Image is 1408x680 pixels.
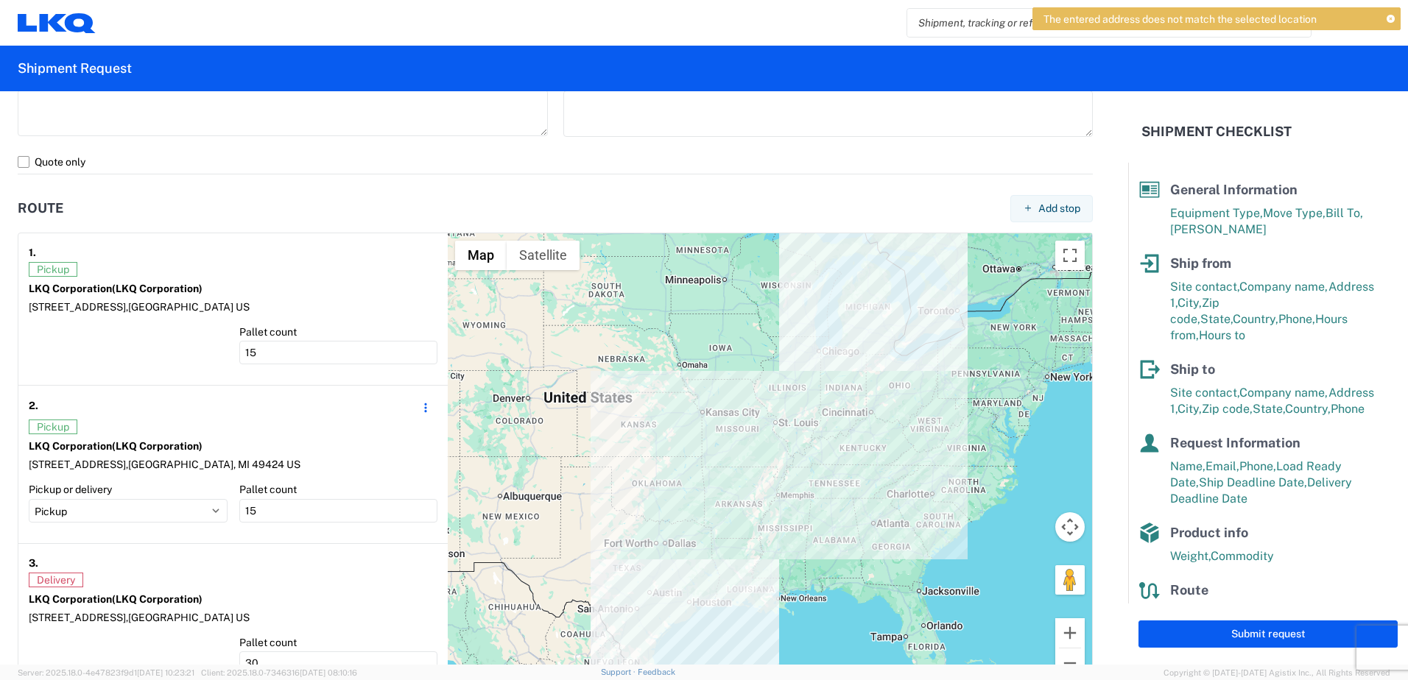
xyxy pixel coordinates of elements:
span: Phone, [1239,459,1276,473]
span: Pickup [29,262,77,277]
span: (LKQ Corporation) [112,593,203,605]
input: Shipment, tracking or reference number [907,9,1289,37]
span: The entered address does not match the selected location [1043,13,1317,26]
span: Hours to [1199,328,1245,342]
span: City, [1178,296,1202,310]
span: Pickup [29,419,77,434]
strong: 3. [29,554,38,573]
span: Ship from [1170,255,1231,271]
button: Show street map [455,241,507,270]
strong: LKQ Corporation [29,283,203,294]
strong: 2. [29,396,38,419]
span: Site contact, [1170,280,1239,294]
span: Commodity [1211,549,1274,563]
span: Email, [1205,459,1239,473]
span: Bill To, [1326,206,1363,220]
label: Quote only [18,150,1093,174]
span: [GEOGRAPHIC_DATA] US [128,612,250,623]
span: Weight, [1170,549,1211,563]
label: Pallet count [239,325,297,339]
button: Zoom out [1055,648,1085,678]
span: General Information [1170,182,1298,197]
button: Map camera controls [1055,512,1085,542]
span: Country, [1233,312,1278,326]
span: Name, [1170,459,1205,473]
button: Zoom in [1055,618,1085,648]
span: [DATE] 10:23:21 [137,668,194,677]
span: Zip code, [1202,402,1253,416]
span: Equipment Type, [1170,206,1263,220]
span: Phone [1331,402,1365,416]
h2: Shipment Checklist [1141,123,1292,141]
span: Route [1170,582,1208,598]
span: Request Information [1170,435,1300,450]
a: Support [601,667,638,676]
span: Company name, [1239,386,1328,400]
span: (LKQ Corporation) [112,440,203,452]
span: Country, [1285,402,1331,416]
span: Product info [1170,525,1248,540]
button: Toggle fullscreen view [1055,241,1085,270]
h2: Shipment Request [18,60,132,77]
button: Submit request [1138,620,1398,648]
span: Ship to [1170,361,1215,377]
span: Move Type, [1263,206,1326,220]
strong: 1. [29,244,36,262]
h2: Route [18,201,63,216]
span: Delivery [29,573,83,587]
span: [PERSON_NAME] [1170,222,1267,236]
span: [STREET_ADDRESS], [29,301,128,313]
span: Copyright © [DATE]-[DATE] Agistix Inc., All Rights Reserved [1164,666,1390,679]
span: (LKQ Corporation) [112,283,203,294]
span: State, [1253,402,1285,416]
span: [GEOGRAPHIC_DATA], MI 49424 US [128,458,300,470]
span: [STREET_ADDRESS], [29,458,128,470]
span: Phone, [1278,312,1315,326]
a: Feedback [638,667,675,676]
label: Pallet count [239,483,297,496]
span: [DATE] 08:10:16 [300,668,357,677]
button: Show satellite imagery [507,241,580,270]
span: City, [1178,402,1202,416]
span: Ship Deadline Date, [1199,475,1307,489]
span: Add stop [1038,202,1080,216]
button: Add stop [1010,195,1093,222]
span: Client: 2025.18.0-7346316 [201,668,357,677]
span: Site contact, [1170,386,1239,400]
strong: LKQ Corporation [29,593,203,605]
span: State, [1200,312,1233,326]
span: [GEOGRAPHIC_DATA] US [128,301,250,313]
strong: LKQ Corporation [29,440,203,452]
label: Pickup or delivery [29,483,112,496]
span: Server: 2025.18.0-4e47823f9d1 [18,668,194,677]
label: Pallet count [239,636,297,649]
span: Company name, [1239,280,1328,294]
span: [STREET_ADDRESS], [29,612,128,623]
button: Drag Pegman onto the map to open Street View [1055,565,1085,595]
